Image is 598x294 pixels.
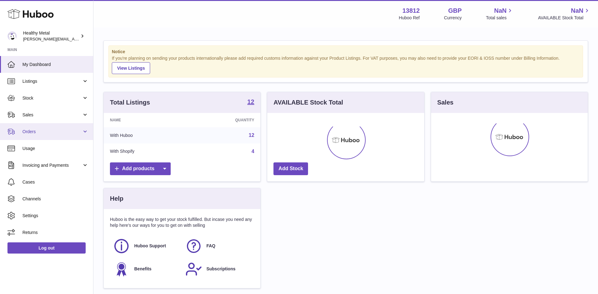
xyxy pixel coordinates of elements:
[22,112,82,118] span: Sales
[22,62,88,68] span: My Dashboard
[538,15,591,21] span: AVAILABLE Stock Total
[134,266,151,272] span: Benefits
[494,7,506,15] span: NaN
[22,230,88,236] span: Returns
[22,162,82,168] span: Invoicing and Payments
[22,146,88,152] span: Usage
[448,7,462,15] strong: GBP
[104,113,188,127] th: Name
[437,98,453,107] h3: Sales
[402,7,420,15] strong: 13812
[206,243,216,249] span: FAQ
[112,55,580,74] div: If you're planning on sending your products internationally please add required customs informati...
[110,194,123,203] h3: Help
[538,7,591,21] a: NaN AVAILABLE Stock Total
[22,213,88,219] span: Settings
[23,30,79,42] div: Healthy Metal
[247,99,254,105] strong: 12
[251,149,254,154] a: 4
[7,242,86,254] a: Log out
[110,162,171,175] a: Add products
[206,266,235,272] span: Subscriptions
[22,78,82,84] span: Listings
[399,15,420,21] div: Huboo Ref
[112,62,150,74] a: View Listings
[22,179,88,185] span: Cases
[185,261,251,278] a: Subscriptions
[571,7,583,15] span: NaN
[188,113,260,127] th: Quantity
[247,99,254,106] a: 12
[110,217,254,228] p: Huboo is the easy way to get your stock fulfilled. But incase you need any help here's our ways f...
[249,133,254,138] a: 12
[22,95,82,101] span: Stock
[273,162,308,175] a: Add Stock
[486,7,514,21] a: NaN Total sales
[134,243,166,249] span: Huboo Support
[104,127,188,143] td: With Huboo
[104,143,188,160] td: With Shopify
[185,238,251,254] a: FAQ
[22,129,82,135] span: Orders
[7,31,17,41] img: jose@healthy-metal.com
[22,196,88,202] span: Channels
[23,36,125,41] span: [PERSON_NAME][EMAIL_ADDRESS][DOMAIN_NAME]
[273,98,343,107] h3: AVAILABLE Stock Total
[486,15,514,21] span: Total sales
[444,15,462,21] div: Currency
[113,238,179,254] a: Huboo Support
[112,49,580,55] strong: Notice
[113,261,179,278] a: Benefits
[110,98,150,107] h3: Total Listings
